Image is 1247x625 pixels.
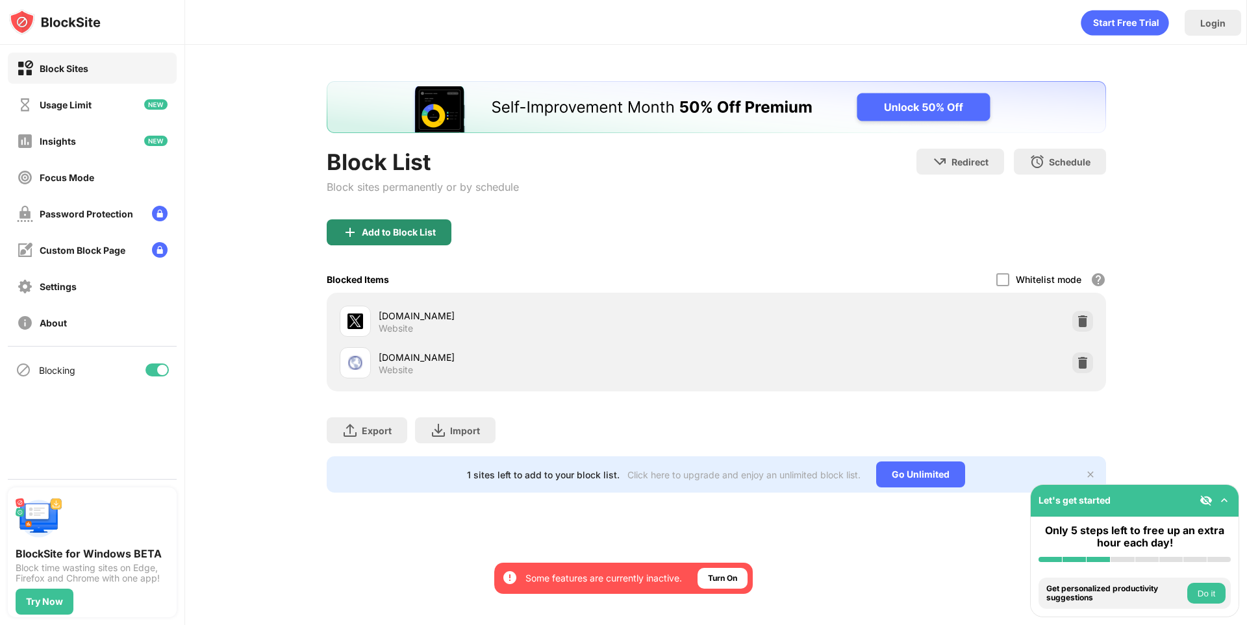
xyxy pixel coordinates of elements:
div: Usage Limit [40,99,92,110]
img: settings-off.svg [17,278,33,295]
img: password-protection-off.svg [17,206,33,222]
div: [DOMAIN_NAME] [379,309,716,323]
div: Redirect [951,156,989,167]
div: Get personalized productivity suggestions [1046,584,1184,603]
img: block-on.svg [17,60,33,77]
div: Block time wasting sites on Edge, Firefox and Chrome with one app! [16,563,169,583]
div: Blocking [39,365,75,376]
div: Block List [327,149,519,175]
div: Login [1200,18,1226,29]
img: new-icon.svg [144,99,168,110]
div: Add to Block List [362,227,436,238]
div: Schedule [1049,156,1090,167]
div: Some features are currently inactive. [525,572,682,585]
div: 1 sites left to add to your block list. [467,469,620,480]
div: Let's get started [1039,495,1111,506]
div: Password Protection [40,208,133,219]
div: Block Sites [40,63,88,74]
div: Go Unlimited [876,461,965,487]
img: x-button.svg [1085,469,1096,480]
div: Website [379,364,413,376]
div: Whitelist mode [1016,274,1081,285]
div: Only 5 steps left to free up an extra hour each day! [1039,524,1231,549]
div: Import [450,425,480,436]
img: time-usage-off.svg [17,97,33,113]
div: Blocked Items [327,274,389,285]
div: [DOMAIN_NAME] [379,350,716,364]
img: lock-menu.svg [152,206,168,221]
div: Try Now [26,596,63,607]
img: insights-off.svg [17,133,33,149]
img: push-desktop.svg [16,495,62,542]
div: animation [1081,10,1169,36]
div: Block sites permanently or by schedule [327,180,519,193]
div: Focus Mode [40,172,94,183]
div: Website [379,323,413,334]
div: BlockSite for Windows BETA [16,547,169,560]
img: new-icon.svg [144,136,168,146]
iframe: Banner [327,81,1106,133]
img: omni-setup-toggle.svg [1218,494,1231,507]
img: lock-menu.svg [152,242,168,258]
img: error-circle-white.svg [502,570,518,585]
img: eye-not-visible.svg [1200,494,1213,507]
div: Insights [40,136,76,147]
div: Click here to upgrade and enjoy an unlimited block list. [627,469,861,480]
div: Custom Block Page [40,245,125,256]
img: focus-off.svg [17,169,33,186]
img: customize-block-page-off.svg [17,242,33,258]
div: Turn On [708,572,737,585]
img: favicons [347,355,363,371]
img: favicons [347,313,363,329]
img: logo-blocksite.svg [9,9,101,35]
div: Settings [40,281,77,292]
button: Do it [1187,583,1226,604]
img: about-off.svg [17,315,33,331]
div: About [40,317,67,328]
div: Export [362,425,392,436]
img: blocking-icon.svg [16,362,31,378]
